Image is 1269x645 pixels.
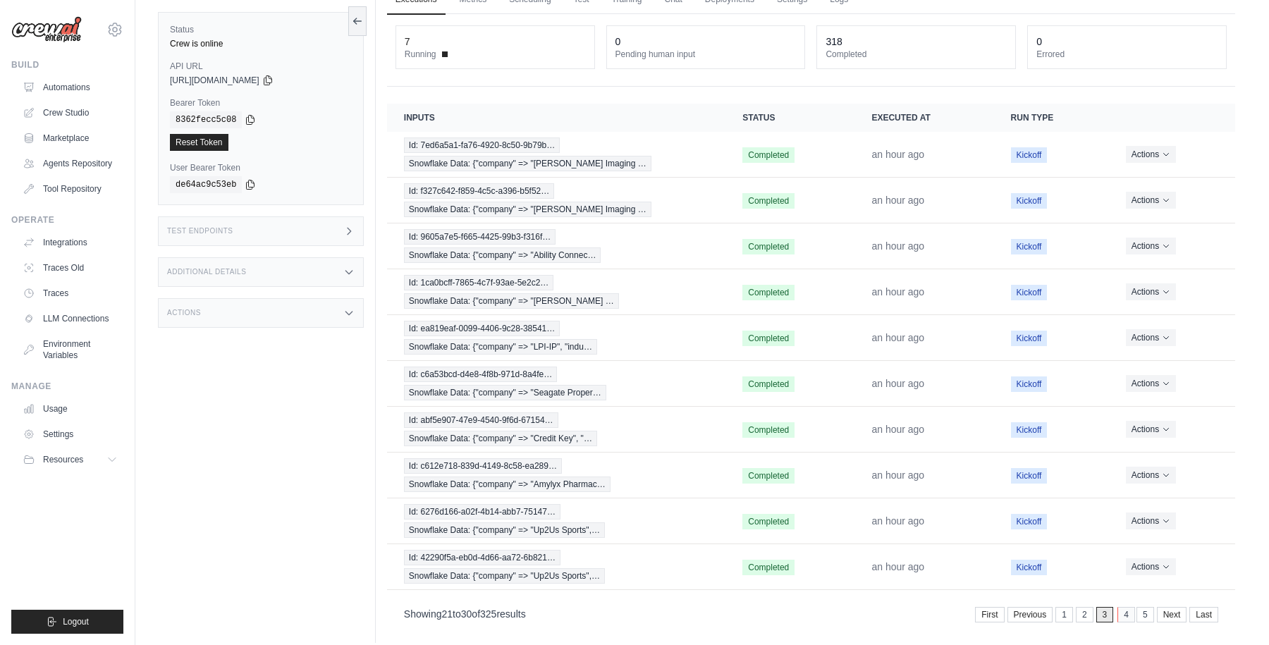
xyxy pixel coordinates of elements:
[404,156,651,171] span: Snowflake Data: {"company" => "[PERSON_NAME] Imaging …
[1011,147,1048,163] span: Kickoff
[1011,422,1048,438] span: Kickoff
[615,35,621,49] div: 0
[404,522,605,538] span: Snowflake Data: {"company" => "Up2Us Sports",…
[404,183,554,199] span: Id: f327c642-f859-4c5c-a396-b5f52…
[742,147,795,163] span: Completed
[170,176,242,193] code: de64ac9c53eb
[461,608,472,620] span: 30
[63,616,89,627] span: Logout
[167,268,246,276] h3: Additional Details
[17,152,123,175] a: Agents Repository
[404,607,526,621] p: Showing to of results
[405,35,410,49] div: 7
[742,468,795,484] span: Completed
[404,247,601,263] span: Snowflake Data: {"company" => "Ability Connec…
[404,202,651,217] span: Snowflake Data: {"company" => "[PERSON_NAME] Imaging …
[871,424,924,435] time: September 22, 2025 at 19:51 IST
[170,162,352,173] label: User Bearer Token
[871,286,924,297] time: September 22, 2025 at 19:52 IST
[17,127,123,149] a: Marketplace
[1126,375,1176,392] button: Actions for execution
[404,137,560,153] span: Id: 7ed6a5a1-fa76-4920-8c50-9b79b…
[871,240,924,252] time: September 22, 2025 at 19:52 IST
[404,458,709,492] a: View execution details for Id
[17,257,123,279] a: Traces Old
[1189,607,1218,622] a: Last
[404,321,709,355] a: View execution details for Id
[11,16,82,43] img: Logo
[404,550,560,565] span: Id: 42290f5a-eb0d-4d66-aa72-6b821…
[404,367,557,382] span: Id: c6a53bcd-d4e8-4f8b-971d-8a4fe…
[11,214,123,226] div: Operate
[1011,376,1048,392] span: Kickoff
[1011,239,1048,254] span: Kickoff
[17,307,123,330] a: LLM Connections
[1126,512,1176,529] button: Actions for execution
[11,610,123,634] button: Logout
[615,49,797,60] dt: Pending human input
[1157,607,1187,622] a: Next
[1117,607,1135,622] a: 4
[404,504,560,520] span: Id: 6276d166-a02f-4b14-abb7-75147…
[404,367,709,400] a: View execution details for Id
[1126,421,1176,438] button: Actions for execution
[404,458,562,474] span: Id: c612e718-839d-4149-8c58-ea289…
[17,333,123,367] a: Environment Variables
[1011,514,1048,529] span: Kickoff
[17,282,123,305] a: Traces
[17,448,123,471] button: Resources
[1126,329,1176,346] button: Actions for execution
[387,104,725,132] th: Inputs
[480,608,496,620] span: 325
[404,183,709,217] a: View execution details for Id
[1036,35,1042,49] div: 0
[387,104,1235,632] section: Crew executions table
[742,514,795,529] span: Completed
[404,229,709,263] a: View execution details for Id
[404,412,558,428] span: Id: abf5e907-47e9-4540-9f6d-67154…
[871,149,924,160] time: September 22, 2025 at 19:53 IST
[1126,283,1176,300] button: Actions for execution
[11,59,123,70] div: Build
[170,61,352,72] label: API URL
[43,454,83,465] span: Resources
[1126,146,1176,163] button: Actions for execution
[826,35,842,49] div: 318
[1011,285,1048,300] span: Kickoff
[170,134,228,151] a: Reset Token
[404,339,597,355] span: Snowflake Data: {"company" => "LPI-IP", "indu…
[1126,467,1176,484] button: Actions for execution
[170,75,259,86] span: [URL][DOMAIN_NAME]
[17,76,123,99] a: Automations
[167,227,233,235] h3: Test Endpoints
[17,102,123,124] a: Crew Studio
[404,568,605,584] span: Snowflake Data: {"company" => "Up2Us Sports",…
[871,378,924,389] time: September 22, 2025 at 19:52 IST
[1126,238,1176,254] button: Actions for execution
[1036,49,1218,60] dt: Errored
[404,275,709,309] a: View execution details for Id
[1007,607,1053,622] a: Previous
[442,608,453,620] span: 21
[854,104,993,132] th: Executed at
[1076,607,1093,622] a: 2
[17,178,123,200] a: Tool Repository
[17,423,123,446] a: Settings
[405,49,436,60] span: Running
[1126,192,1176,209] button: Actions for execution
[742,376,795,392] span: Completed
[871,332,924,343] time: September 22, 2025 at 19:52 IST
[404,431,597,446] span: Snowflake Data: {"company" => "Credit Key", "…
[742,331,795,346] span: Completed
[404,275,554,290] span: Id: 1ca0bcff-7865-4c7f-93ae-5e2c2…
[975,607,1218,622] nav: Pagination
[1011,331,1048,346] span: Kickoff
[742,560,795,575] span: Completed
[11,381,123,392] div: Manage
[170,97,352,109] label: Bearer Token
[387,596,1235,632] nav: Pagination
[871,561,924,572] time: September 22, 2025 at 19:24 IST
[975,607,1004,622] a: First
[1055,607,1073,622] a: 1
[404,385,606,400] span: Snowflake Data: {"company" => "Seagate Proper…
